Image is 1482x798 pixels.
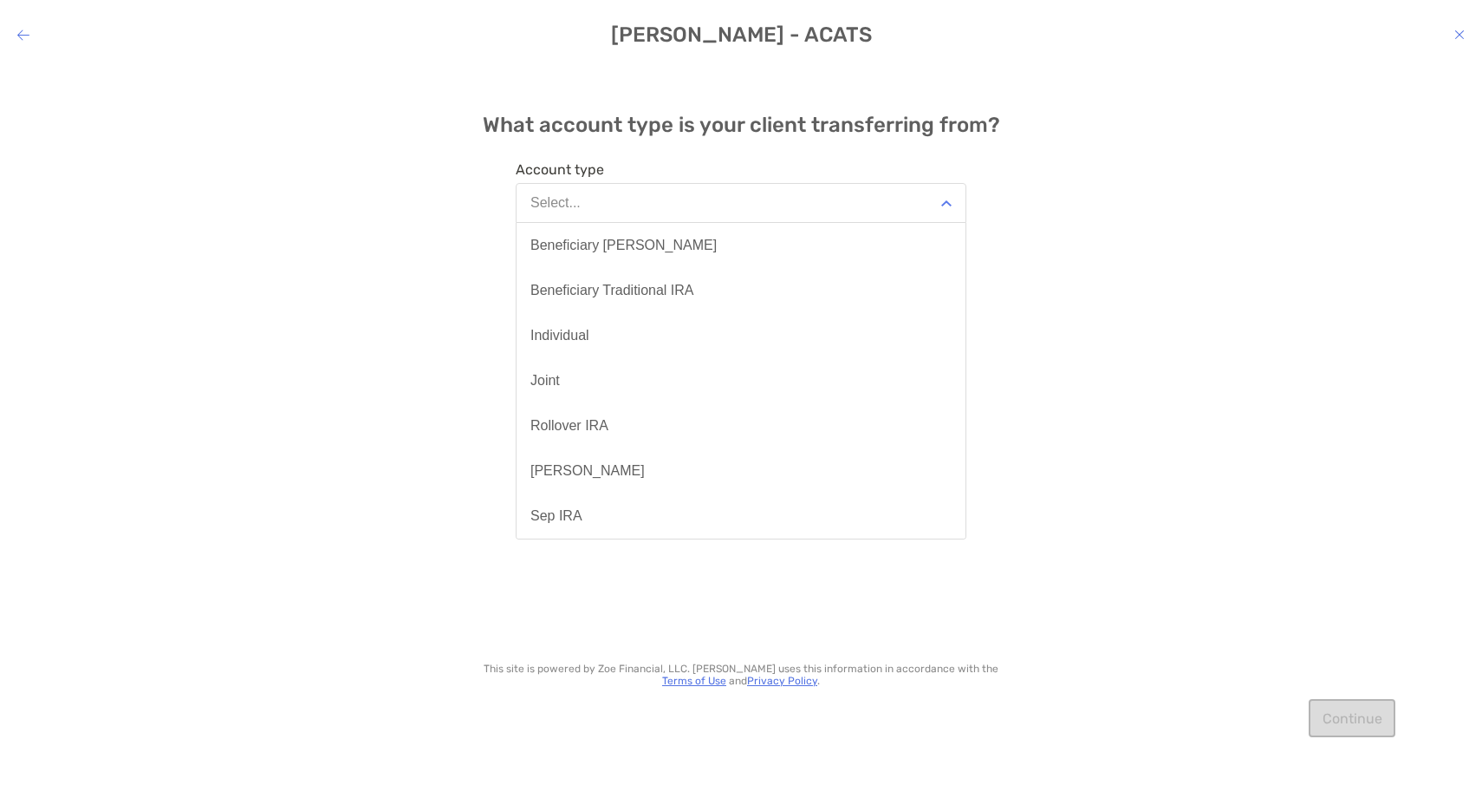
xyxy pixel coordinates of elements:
a: Privacy Policy [747,675,817,687]
a: Terms of Use [662,675,726,687]
div: Joint [530,373,560,389]
button: Beneficiary Traditional IRA [517,268,965,313]
button: Individual [517,313,965,358]
img: Open dropdown arrow [941,200,952,206]
div: Select... [530,195,581,211]
button: Sep IRA [517,494,965,539]
h4: What account type is your client transferring from? [483,113,1000,137]
div: Beneficiary [PERSON_NAME] [530,238,717,253]
div: Rollover IRA [530,418,608,434]
div: Sep IRA [530,508,582,524]
span: Account type [516,161,966,178]
button: Beneficiary [PERSON_NAME] [517,223,965,268]
button: Joint [517,358,965,403]
div: Beneficiary Traditional IRA [530,283,694,298]
div: Individual [530,328,589,343]
p: This site is powered by Zoe Financial, LLC. [PERSON_NAME] uses this information in accordance wit... [480,663,1002,687]
button: [PERSON_NAME] [517,448,965,494]
button: Rollover IRA [517,403,965,448]
button: Select... [516,183,966,223]
div: [PERSON_NAME] [530,463,645,479]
